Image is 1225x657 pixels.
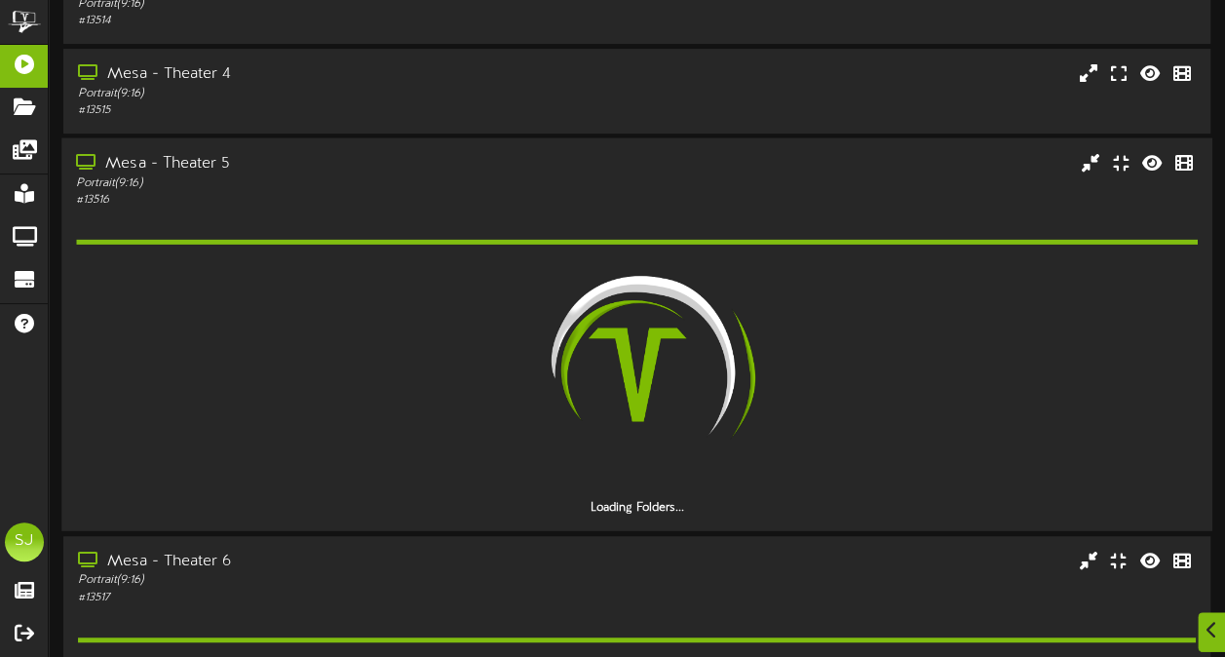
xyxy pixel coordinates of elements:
[78,551,526,573] div: Mesa - Theater 6
[78,590,526,606] div: # 13517
[78,13,526,29] div: # 13514
[76,192,526,209] div: # 13516
[512,250,762,500] img: loading-spinner-2.png
[76,175,526,192] div: Portrait ( 9:16 )
[5,522,44,561] div: SJ
[78,572,526,589] div: Portrait ( 9:16 )
[590,501,683,515] strong: Loading Folders...
[78,102,526,119] div: # 13515
[76,153,526,175] div: Mesa - Theater 5
[78,86,526,102] div: Portrait ( 9:16 )
[78,63,526,86] div: Mesa - Theater 4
